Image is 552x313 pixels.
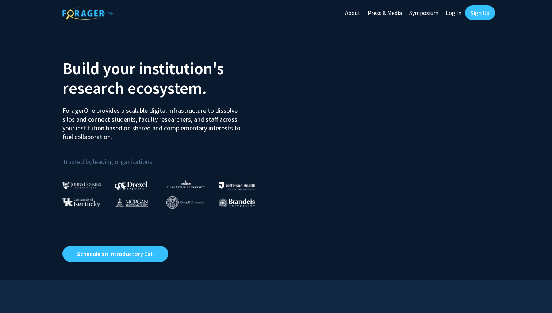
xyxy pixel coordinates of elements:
img: High Point University [166,180,205,188]
p: Trusted by leading organizations [62,147,271,167]
img: Drexel University [115,181,147,190]
p: ForagerOne provides a scalable digital infrastructure to dissolve silos and connect students, fac... [62,101,246,141]
a: Opens in a new tab [62,246,168,262]
img: Brandeis University [219,198,255,207]
img: Thomas Jefferson University [219,182,255,189]
img: Cornell University [166,196,204,209]
img: University of Kentucky [62,198,100,207]
img: Morgan State University [115,198,148,207]
img: ForagerOne Logo [62,7,114,20]
h2: Build your institution's research ecosystem. [62,58,271,98]
a: Sign Up [465,5,495,20]
img: Johns Hopkins University [62,182,101,189]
